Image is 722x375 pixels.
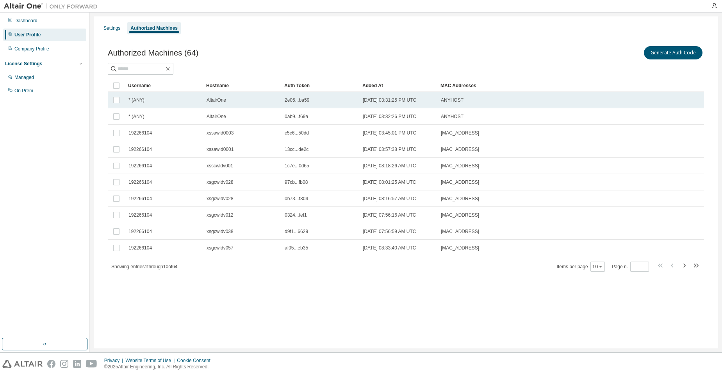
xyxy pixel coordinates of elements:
[207,245,234,251] span: xsgcwldv057
[128,196,152,202] span: 192266104
[363,163,416,169] span: [DATE] 08:18:26 AM UTC
[104,364,215,370] p: © 2025 Altair Engineering, Inc. All Rights Reserved.
[441,196,479,202] span: [MAC_ADDRESS]
[285,196,308,202] span: 0b73...f304
[125,357,177,364] div: Website Terms of Use
[284,79,356,92] div: Auth Token
[111,264,178,269] span: Showing entries 1 through 10 of 64
[441,245,479,251] span: [MAC_ADDRESS]
[285,163,309,169] span: 1c7e...0d65
[73,360,81,368] img: linkedin.svg
[592,264,603,270] button: 10
[207,163,233,169] span: xsscwldv001
[14,74,34,81] div: Managed
[441,113,464,120] span: ANYHOST
[4,2,102,10] img: Altair One
[207,196,234,202] span: xsgcwldv028
[130,25,178,31] div: Authorized Machines
[363,179,416,185] span: [DATE] 08:01:25 AM UTC
[363,212,416,218] span: [DATE] 07:56:16 AM UTC
[128,228,152,235] span: 192266104
[128,146,152,153] span: 192266104
[363,113,416,120] span: [DATE] 03:32:26 PM UTC
[285,179,308,185] span: 97cb...fb08
[440,79,622,92] div: MAC Addresses
[128,130,152,136] span: 192266104
[207,130,234,136] span: xssawld0003
[363,245,416,251] span: [DATE] 08:33:40 AM UTC
[103,25,120,31] div: Settings
[285,130,309,136] span: c5c6...50dd
[128,79,200,92] div: Username
[557,262,605,272] span: Items per page
[285,212,307,218] span: 0324...fef1
[441,97,464,103] span: ANYHOST
[128,163,152,169] span: 192266104
[207,146,234,153] span: xssawld0001
[14,88,33,94] div: On Prem
[441,228,479,235] span: [MAC_ADDRESS]
[14,46,49,52] div: Company Profile
[363,196,416,202] span: [DATE] 08:16:57 AM UTC
[207,228,234,235] span: xsgcwldv038
[441,163,479,169] span: [MAC_ADDRESS]
[128,245,152,251] span: 192266104
[285,228,308,235] span: d9f1...6629
[285,146,308,153] span: 13cc...de2c
[108,48,198,57] span: Authorized Machines (64)
[128,212,152,218] span: 192266104
[47,360,55,368] img: facebook.svg
[60,360,68,368] img: instagram.svg
[207,113,226,120] span: AltairOne
[207,97,226,103] span: AltairOne
[177,357,215,364] div: Cookie Consent
[104,357,125,364] div: Privacy
[207,212,234,218] span: xsgcwldv012
[441,179,479,185] span: [MAC_ADDRESS]
[14,32,41,38] div: User Profile
[363,228,416,235] span: [DATE] 07:56:59 AM UTC
[612,262,649,272] span: Page n.
[441,212,479,218] span: [MAC_ADDRESS]
[86,360,97,368] img: youtube.svg
[363,130,416,136] span: [DATE] 03:45:01 PM UTC
[207,179,234,185] span: xsgcwldv028
[363,146,416,153] span: [DATE] 03:57:38 PM UTC
[441,146,479,153] span: [MAC_ADDRESS]
[285,97,309,103] span: 2e05...ba59
[5,61,42,67] div: License Settings
[128,97,144,103] span: * (ANY)
[644,46,702,59] button: Generate Auth Code
[441,130,479,136] span: [MAC_ADDRESS]
[363,97,416,103] span: [DATE] 03:31:25 PM UTC
[2,360,43,368] img: altair_logo.svg
[362,79,434,92] div: Added At
[285,245,308,251] span: af05...eb35
[285,113,308,120] span: 0ab9...f69a
[206,79,278,92] div: Hostname
[14,18,37,24] div: Dashboard
[128,113,144,120] span: * (ANY)
[128,179,152,185] span: 192266104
